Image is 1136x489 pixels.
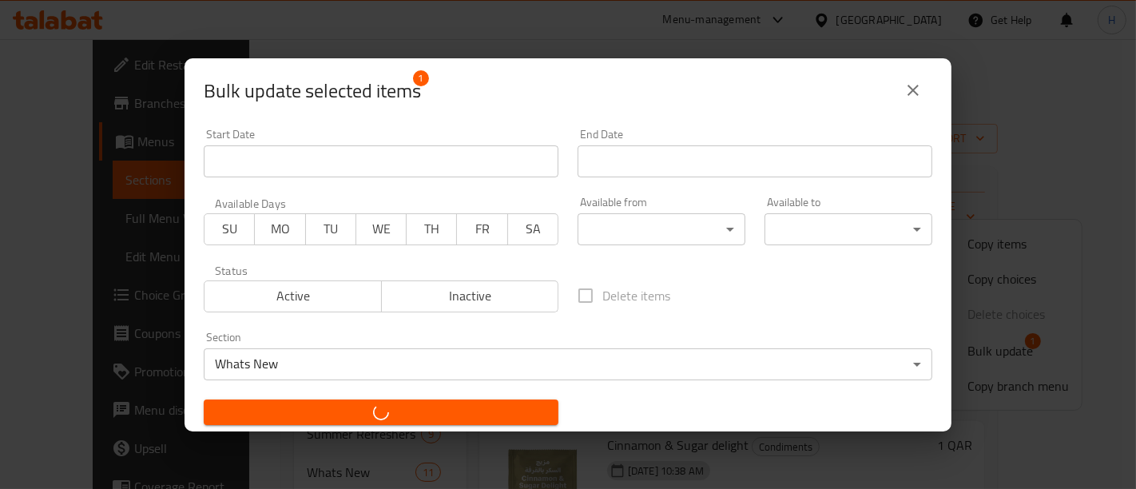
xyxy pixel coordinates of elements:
button: TH [406,213,457,245]
div: ​ [765,213,932,245]
button: MO [254,213,305,245]
span: SA [514,217,552,241]
span: FR [463,217,501,241]
button: close [894,71,932,109]
button: WE [355,213,407,245]
span: Selected items count [204,78,421,104]
span: Delete items [602,286,670,305]
div: Whats New [204,348,932,380]
button: Inactive [381,280,559,312]
button: SU [204,213,255,245]
button: Active [204,280,382,312]
span: WE [363,217,400,241]
button: TU [305,213,356,245]
span: Active [211,284,375,308]
button: SA [507,213,558,245]
span: SU [211,217,248,241]
div: ​ [578,213,745,245]
span: 1 [413,70,429,86]
span: Inactive [388,284,553,308]
button: FR [456,213,507,245]
span: TU [312,217,350,241]
span: TH [413,217,451,241]
span: MO [261,217,299,241]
